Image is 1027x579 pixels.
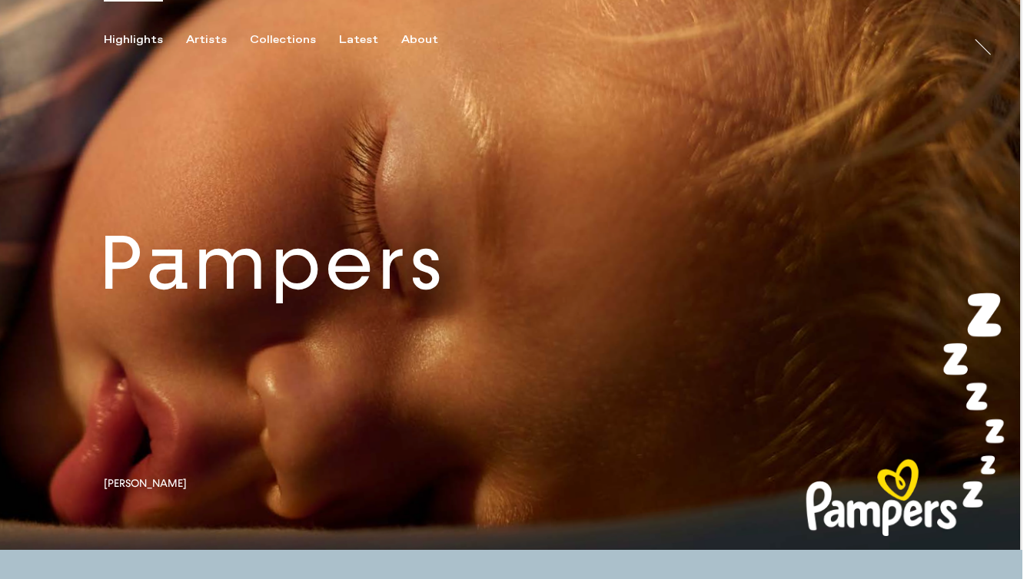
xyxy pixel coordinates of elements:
button: Collections [250,33,339,47]
div: Collections [250,33,316,47]
button: Latest [339,33,401,47]
div: Highlights [104,33,163,47]
div: Latest [339,33,378,47]
div: About [401,33,438,47]
div: Artists [186,33,227,47]
button: Artists [186,33,250,47]
button: About [401,33,461,47]
button: Highlights [104,33,186,47]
